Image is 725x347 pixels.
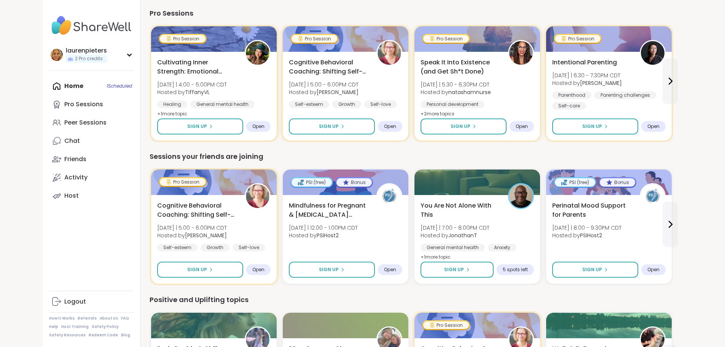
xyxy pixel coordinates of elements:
[157,201,236,219] span: Cognitive Behavioral Coaching: Shifting Self-Talk
[423,35,469,43] div: Pro Session
[444,266,464,273] span: Sign Up
[121,316,129,321] a: FAQ
[488,244,516,251] div: Anxiety
[157,58,236,76] span: Cultivating Inner Strength: Emotional Regulation
[49,132,134,150] a: Chat
[157,262,243,278] button: Sign Up
[582,266,602,273] span: Sign Up
[509,184,533,208] img: JonathanT
[51,49,63,61] img: laurenpieters
[49,333,86,338] a: Safety Resources
[423,321,469,329] div: Pro Session
[289,81,359,88] span: [DATE] | 5:00 - 6:00PM CDT
[421,101,484,108] div: Personal development
[292,178,332,187] div: PSI (free)
[552,118,638,134] button: Sign Up
[582,123,602,130] span: Sign Up
[49,316,75,321] a: How It Works
[289,262,375,278] button: Sign Up
[185,232,227,239] b: [PERSON_NAME]
[552,72,622,79] span: [DATE] | 6:30 - 7:30PM CDT
[421,118,507,134] button: Sign Up
[509,41,533,65] img: natashamnurse
[64,192,79,200] div: Host
[421,244,485,251] div: General mental health
[289,224,358,232] span: [DATE] | 12:00 - 1:00PM CDT
[157,88,227,96] span: Hosted by
[319,123,339,130] span: Sign Up
[64,155,86,163] div: Friends
[364,101,397,108] div: Self-love
[421,58,500,76] span: Speak It Into Existence (and Get Sh*t Done)
[187,266,207,273] span: Sign Up
[641,41,664,65] img: Natasha
[185,88,210,96] b: TiffanyVL
[292,35,337,43] div: Pro Session
[246,184,269,208] img: Fausta
[552,102,586,110] div: Self-care
[49,324,58,329] a: Help
[64,118,107,127] div: Peer Sessions
[552,58,617,67] span: Intentional Parenting
[157,244,198,251] div: Self-esteem
[49,95,134,114] a: Pro Sessions
[421,262,494,278] button: Sign Up
[552,79,622,87] span: Hosted by
[121,333,130,338] a: Blog
[252,123,265,130] span: Open
[49,150,134,168] a: Friends
[157,101,187,108] div: Healing
[75,56,103,62] span: 2 Pro credits
[246,41,269,65] img: TiffanyVL
[78,316,97,321] a: Referrals
[61,324,89,329] a: Host Training
[336,178,372,187] div: Bonus
[421,201,500,219] span: You Are Not Alone With This
[448,232,477,239] b: JonathanT
[157,232,227,239] span: Hosted by
[160,35,206,43] div: Pro Session
[552,91,591,99] div: Parenthood
[289,88,359,96] span: Hosted by
[552,201,631,219] span: Perinatal Mood Support for Parents
[552,224,621,232] span: [DATE] | 8:00 - 9:30PM CDT
[49,187,134,205] a: Host
[157,81,227,88] span: [DATE] | 4:00 - 5:00PM CDT
[49,12,134,39] img: ShareWell Nav Logo
[317,88,359,96] b: [PERSON_NAME]
[451,123,470,130] span: Sign Up
[600,178,635,187] div: Bonus
[49,114,134,132] a: Peer Sessions
[421,81,491,88] span: [DATE] | 5:30 - 6:30PM CDT
[319,266,339,273] span: Sign Up
[317,232,339,239] b: PSIHost2
[201,244,229,251] div: Growth
[190,101,255,108] div: General mental health
[580,232,602,239] b: PSIHost2
[160,178,206,186] div: Pro Session
[552,262,638,278] button: Sign Up
[552,232,621,239] span: Hosted by
[289,118,375,134] button: Sign Up
[150,151,673,162] div: Sessions your friends are joining
[233,244,265,251] div: Self-love
[66,46,107,55] div: laurenpieters
[92,324,119,329] a: Safety Policy
[289,58,368,76] span: Cognitive Behavioral Coaching: Shifting Self-Talk
[384,267,396,273] span: Open
[594,91,656,99] div: Parenting challenges
[187,123,207,130] span: Sign Up
[89,333,118,338] a: Redeem Code
[64,297,86,306] div: Logout
[289,201,368,219] span: Mindfulness for Pregnant & [MEDICAL_DATA] Parents
[378,184,401,208] img: PSIHost2
[647,123,660,130] span: Open
[252,267,265,273] span: Open
[150,294,673,305] div: Positive and Uplifting topics
[516,123,528,130] span: Open
[378,41,401,65] img: Fausta
[555,35,601,43] div: Pro Session
[157,224,227,232] span: [DATE] | 5:00 - 6:00PM CDT
[580,79,622,87] b: [PERSON_NAME]
[647,267,660,273] span: Open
